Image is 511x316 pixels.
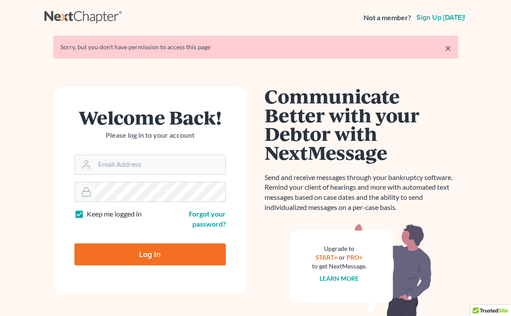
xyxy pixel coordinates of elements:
a: Forgot your password? [189,209,226,228]
div: to get NextMessage. [312,262,367,271]
label: Keep me logged in [87,209,142,219]
div: Sorry, but you don't have permission to access this page [60,43,451,51]
strong: Not a member? [364,13,411,23]
a: × [445,43,451,53]
a: PRO+ [346,254,363,261]
input: Log In [74,243,226,265]
a: Learn more [320,275,359,282]
h1: Welcome Back! [74,108,226,127]
p: Send and receive messages through your bankruptcy software. Remind your client of hearings and mo... [265,173,458,213]
a: Sign up [DATE]! [415,14,467,21]
div: Upgrade to [312,244,367,253]
h1: Communicate Better with your Debtor with NextMessage [265,87,458,162]
p: Please log in to your account [74,130,226,140]
a: START+ [316,254,338,261]
span: or [339,254,345,261]
input: Email Address [95,155,225,174]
